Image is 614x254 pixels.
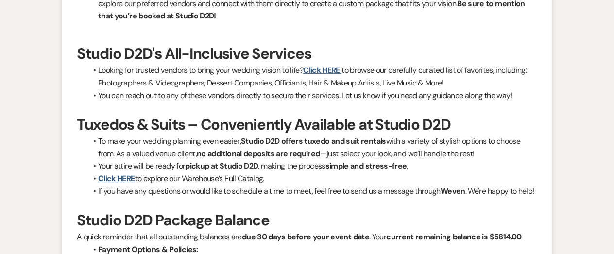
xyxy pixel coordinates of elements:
[77,231,537,243] p: A quick reminder that all outstanding balances are . Your
[77,210,270,230] strong: Studio D2D Package Balance
[86,172,537,185] li: to explore our Warehouse’s Full Catalog.
[242,232,369,242] strong: due 30 days before your event date
[197,149,320,159] strong: no additional deposits are required
[241,136,386,146] strong: Studio D2D offers tuxedo and suit rentals
[86,135,537,160] li: To make your wedding planning even easier, with a variety of stylish options to choose from. As a...
[98,173,135,184] a: Click HERE
[441,186,465,196] strong: Weven
[86,160,537,172] li: Your attire will be ready for , making the process .
[77,44,311,64] strong: Studio D2D's All-Inclusive Services
[325,161,407,171] strong: simple and stress-free
[86,185,537,198] li: If you have any questions or would like to schedule a time to meet, feel free to send us a messag...
[86,89,537,102] li: You can reach out to any of these vendors directly to secure their services. Let us know if you n...
[303,65,340,75] a: Click HERE
[185,161,258,171] strong: pickup at Studio D2D
[386,232,521,242] strong: current remaining balance is $5814.00
[77,115,451,135] strong: Tuxedos & Suits – Conveniently Available at Studio D2D
[86,64,537,89] li: Looking for trusted vendors to bring your wedding vision to life? to browse our carefully curated...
